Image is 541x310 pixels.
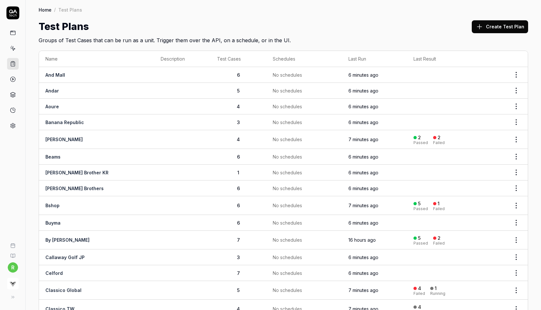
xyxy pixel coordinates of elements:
[273,237,302,243] span: No schedules
[237,170,239,175] span: 1
[45,88,59,93] a: Andar
[237,154,240,160] span: 6
[273,185,302,192] span: No schedules
[3,238,23,248] a: Book a call with us
[45,104,59,109] a: Aoure
[39,6,52,13] a: Home
[348,104,378,109] time: 6 minutes ago
[266,51,342,67] th: Schedules
[273,153,302,160] span: No schedules
[273,254,302,261] span: No schedules
[348,255,378,260] time: 6 minutes ago
[418,201,421,207] div: 5
[45,154,61,160] a: Beams
[237,270,240,276] span: 7
[348,203,378,208] time: 7 minutes ago
[418,135,421,140] div: 2
[45,220,61,226] a: Buyma
[8,262,18,273] button: r
[3,273,23,291] button: Virtusize Logo
[45,287,81,293] a: Classico Global
[418,286,421,291] div: 4
[348,270,378,276] time: 6 minutes ago
[237,72,240,78] span: 6
[45,120,84,125] a: Banana Republic
[438,135,441,140] div: 2
[348,72,378,78] time: 6 minutes ago
[413,241,428,245] div: Passed
[7,278,19,289] img: Virtusize Logo
[237,120,240,125] span: 3
[45,237,90,243] a: By [PERSON_NAME]
[273,169,302,176] span: No schedules
[348,137,378,142] time: 7 minutes ago
[45,170,109,175] a: [PERSON_NAME] Brother KR
[273,287,302,294] span: No schedules
[342,51,407,67] th: Last Run
[273,270,302,276] span: No schedules
[433,141,445,145] div: Failed
[45,255,85,260] a: Callaway Golf JP
[237,104,240,109] span: 4
[154,51,210,67] th: Description
[39,51,154,67] th: Name
[45,186,104,191] a: [PERSON_NAME] Brothers
[273,103,302,110] span: No schedules
[237,137,240,142] span: 4
[45,137,83,142] a: [PERSON_NAME]
[237,287,240,293] span: 5
[58,6,82,13] div: Test Plans
[237,186,240,191] span: 6
[273,87,302,94] span: No schedules
[418,235,421,241] div: 5
[39,34,528,44] h2: Groups of Test Cases that can be run as a unit. Trigger them over the API, on a schedule, or in t...
[237,203,240,208] span: 6
[418,304,421,310] div: 4
[237,220,240,226] span: 6
[430,292,445,295] div: Running
[211,51,266,67] th: Test Cases
[237,88,240,93] span: 5
[3,248,23,258] a: Documentation
[45,203,60,208] a: Bshop
[237,237,240,243] span: 7
[413,207,428,211] div: Passed
[348,287,378,293] time: 7 minutes ago
[273,202,302,209] span: No schedules
[39,19,89,34] h1: Test Plans
[237,255,240,260] span: 3
[348,186,378,191] time: 6 minutes ago
[438,235,441,241] div: 2
[273,72,302,78] span: No schedules
[348,220,378,226] time: 6 minutes ago
[433,207,445,211] div: Failed
[472,20,528,33] button: Create Test Plan
[45,72,65,78] a: And Mall
[348,154,378,160] time: 6 minutes ago
[348,120,378,125] time: 6 minutes ago
[348,170,378,175] time: 6 minutes ago
[407,51,505,67] th: Last Result
[348,88,378,93] time: 6 minutes ago
[45,270,63,276] a: Celford
[54,6,56,13] div: /
[433,241,445,245] div: Failed
[273,119,302,126] span: No schedules
[413,292,425,295] div: Failed
[348,237,376,243] time: 16 hours ago
[413,141,428,145] div: Passed
[438,201,440,207] div: 1
[273,219,302,226] span: No schedules
[273,136,302,143] span: No schedules
[435,286,437,291] div: 1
